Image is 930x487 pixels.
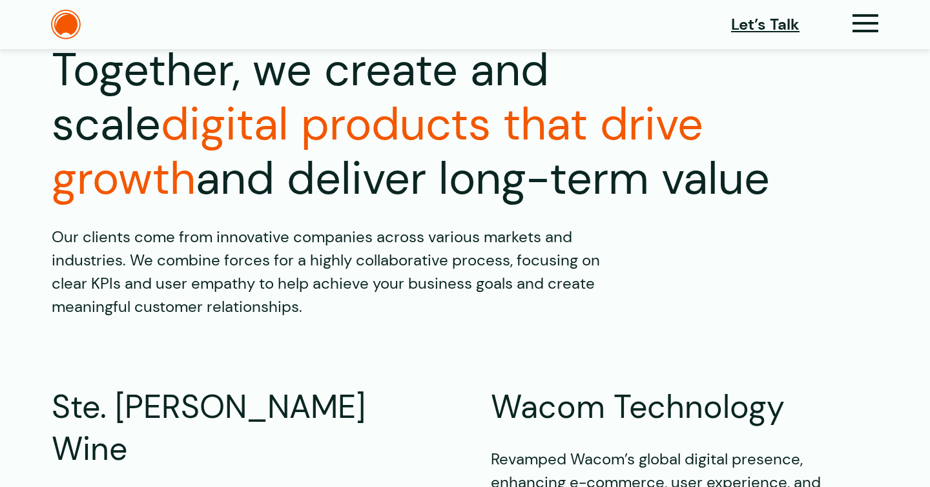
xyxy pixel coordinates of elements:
p: Our clients come from innovative companies across various markets and industries. We combine forc... [52,225,619,318]
h1: Together, we create and scale and deliver long-term value [52,43,788,206]
img: The Daylight Studio Logo [51,10,81,39]
h2: Wacom Technology [491,386,878,428]
a: Let’s Talk [731,13,800,36]
h2: Ste. [PERSON_NAME] Wine [52,386,439,470]
span: digital products that drive growth [52,95,703,208]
